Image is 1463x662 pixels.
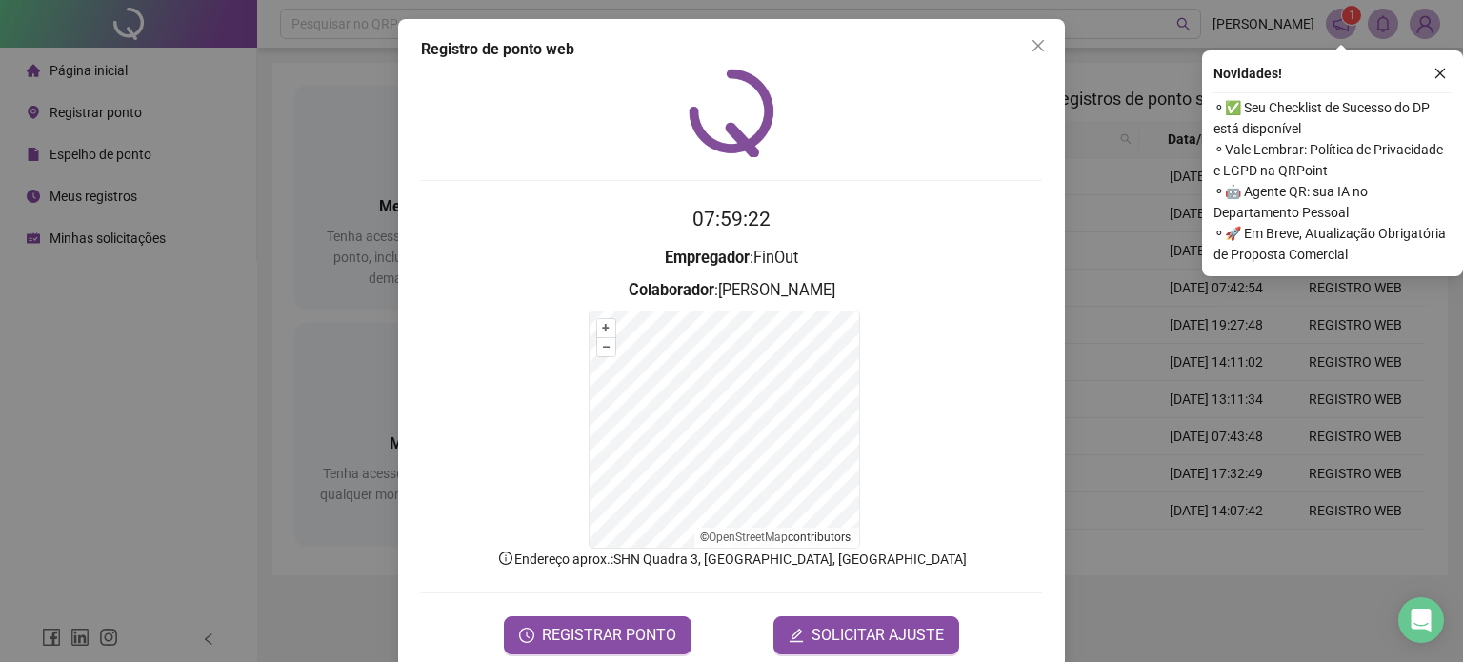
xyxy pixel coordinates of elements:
[504,616,691,654] button: REGISTRAR PONTO
[700,531,853,544] li: © contributors.
[1213,63,1282,84] span: Novidades !
[421,278,1042,303] h3: : [PERSON_NAME]
[542,624,676,647] span: REGISTRAR PONTO
[421,549,1042,570] p: Endereço aprox. : SHN Quadra 3, [GEOGRAPHIC_DATA], [GEOGRAPHIC_DATA]
[421,246,1042,271] h3: : FinOut
[597,338,615,356] button: –
[597,319,615,337] button: +
[665,249,750,267] strong: Empregador
[1213,97,1452,139] span: ⚬ ✅ Seu Checklist de Sucesso do DP está disponível
[773,616,959,654] button: editSOLICITAR AJUSTE
[709,531,788,544] a: OpenStreetMap
[629,281,714,299] strong: Colaborador
[519,628,534,643] span: clock-circle
[689,69,774,157] img: QRPoint
[1031,38,1046,53] span: close
[497,550,514,567] span: info-circle
[1213,139,1452,181] span: ⚬ Vale Lembrar: Política de Privacidade e LGPD na QRPoint
[1213,223,1452,265] span: ⚬ 🚀 Em Breve, Atualização Obrigatória de Proposta Comercial
[812,624,944,647] span: SOLICITAR AJUSTE
[1433,67,1447,80] span: close
[789,628,804,643] span: edit
[1213,181,1452,223] span: ⚬ 🤖 Agente QR: sua IA no Departamento Pessoal
[1023,30,1053,61] button: Close
[421,38,1042,61] div: Registro de ponto web
[1398,597,1444,643] div: Open Intercom Messenger
[692,208,771,231] time: 07:59:22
